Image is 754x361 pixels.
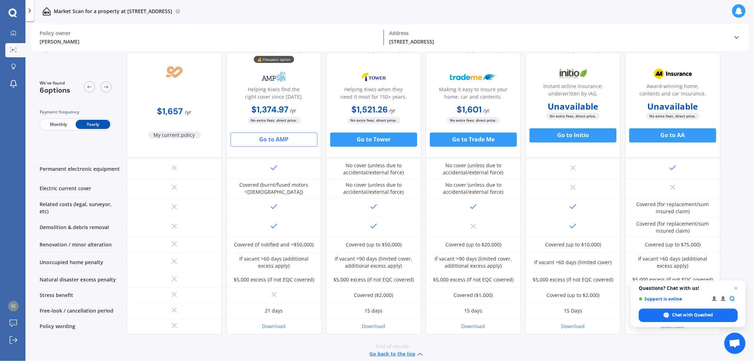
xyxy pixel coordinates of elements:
span: Support is online [639,296,707,302]
a: Download [462,323,485,330]
span: -End of results- [374,343,411,350]
div: Covered (if notified and <$50,000) [234,241,314,248]
div: Covered (up to $75,000) [645,241,701,248]
img: AMP.webp [251,68,297,86]
button: Go to Initio [530,128,616,142]
div: If vacant >90 days (limited cover, additional excess apply) [431,255,516,269]
div: No cover (unless due to accidental/external force) [431,162,516,176]
a: Open chat [724,333,746,354]
div: Covered (up to $10,000) [545,241,601,248]
button: Go back to the top [370,350,424,359]
div: $5,000 excess (if not EQC covered) [433,276,514,283]
b: Unavailable [548,103,598,110]
b: Unavailable [648,103,698,110]
img: Trademe.webp [450,68,497,86]
button: Go to AMP [230,133,317,147]
span: No extra fees, direct price. [646,113,700,120]
div: Helping Kiwis when they need it most for 150+ years. [332,86,415,103]
button: Go to AA [629,128,716,142]
a: Download [561,323,585,330]
img: Initio.webp [550,65,596,83]
div: Covered (up to $20,000) [445,241,501,248]
div: $5,000 excess (if not EQC covered) [632,276,713,283]
div: Policy wording [31,319,127,334]
div: If vacant >60 days (limited cover) [534,259,612,266]
div: 💰 Cheapest option [254,56,294,63]
div: $5,000 excess (if not EQC covered) [333,276,414,283]
div: Renovation / minor alteration [31,237,127,253]
div: [PERSON_NAME] [40,38,378,45]
span: No extra fees, direct price. [546,113,600,120]
div: Payment frequency [40,109,112,116]
div: If vacant >90 days (limited cover, additional excess apply) [331,255,416,269]
div: No cover (unless due to accidental/external force) [331,162,416,176]
p: Market Scan for a property at [STREET_ADDRESS] [54,8,172,15]
div: Unoccupied home penalty [31,253,127,272]
div: Making it easy to insure your home, car and contents. [432,86,515,103]
div: Stress benefit [31,288,127,303]
div: 15 days [464,307,483,314]
button: Go to Tower [330,133,417,147]
span: Yearly [76,120,110,129]
div: $5,000 excess (if not EQC covered) [234,276,314,283]
b: $1,374.97 [252,104,289,115]
div: Permanent electronic equipment [31,159,127,179]
div: $5,000 excess (if not EQC covered) [533,276,613,283]
div: Instant online insurance; underwritten by IAG. [531,82,615,100]
span: No extra fees, direct price. [447,117,500,124]
div: 15 Days [564,307,582,314]
span: Chat with Quashed [639,309,738,322]
div: Policy owner [40,30,378,36]
div: Electric current cover [31,179,127,198]
img: 890371dad8a946929a7467c404955cc5 [8,301,19,311]
div: If vacant >60 days (additional excess apply) [232,255,316,269]
div: 21 days [265,307,283,314]
div: Related costs (legal, surveyor, etc) [31,198,127,218]
b: $1,601 [457,104,482,115]
div: Natural disaster excess penalty [31,272,127,288]
div: Covered (up to $50,000) [346,241,402,248]
a: Download [362,323,386,330]
div: Covered ($2,000) [354,292,393,299]
button: Go to Trade Me [430,133,517,147]
div: Address [390,30,728,36]
span: / yr [185,109,192,116]
span: My current policy [148,132,201,139]
span: We've found [40,80,70,86]
div: If vacant >60 days (additional excess apply) [630,255,715,269]
div: No cover (unless due to accidental/external force) [431,181,516,196]
div: Demolition & debris removal [31,218,127,237]
div: Covered ($1,000) [454,292,493,299]
span: Monthly [41,120,76,129]
b: $1,521.26 [352,104,388,115]
div: [STREET_ADDRESS] [390,38,728,45]
span: Questions? Chat with us! [639,285,738,291]
span: Chat with Quashed [672,312,713,318]
div: Covered (for replacement/sum insured claim) [630,220,715,234]
div: 15 days [365,307,383,314]
span: / yr [390,107,396,114]
span: No extra fees, direct price. [247,117,301,124]
b: $1,657 [157,106,183,117]
span: / yr [290,107,297,114]
div: Covered (up to $2,000) [546,292,600,299]
span: / yr [484,107,490,114]
div: Helping Kiwis find the right cover since [DATE]. [232,86,316,103]
div: Award-winning home, contents and car insurance. [631,82,714,100]
img: SBS.png [151,64,198,81]
a: Download [262,323,286,330]
span: 6 options [40,86,70,95]
div: Covered (for replacement/sum insured claim) [630,201,715,215]
span: No extra fees, direct price. [347,117,401,124]
img: AA.webp [649,65,696,83]
img: home-and-contents.b802091223b8502ef2dd.svg [42,7,51,16]
div: No cover (unless due to accidental/external force) [331,181,416,196]
div: Covered (burnt/fused motors <[DEMOGRAPHIC_DATA]) [232,181,316,196]
img: Tower.webp [350,68,397,86]
div: Free-look / cancellation period [31,303,127,319]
